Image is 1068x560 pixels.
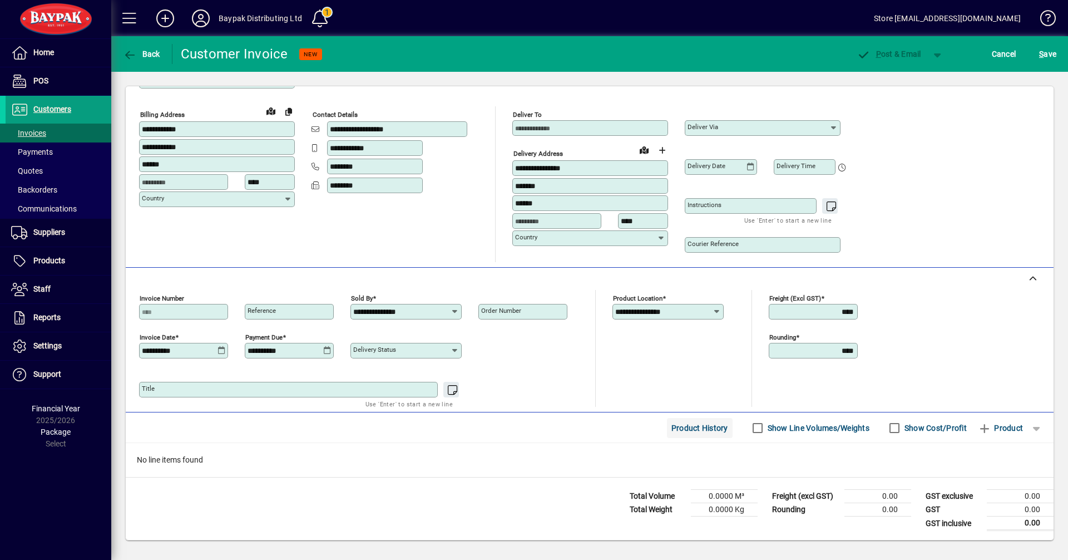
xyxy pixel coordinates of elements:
td: GST exclusive [920,490,987,503]
button: Cancel [989,44,1019,64]
a: View on map [635,141,653,159]
a: View on map [262,102,280,120]
span: Suppliers [33,228,65,237]
mat-label: Freight (excl GST) [769,294,821,302]
span: Payments [11,148,53,156]
mat-label: Country [515,233,537,241]
span: Quotes [11,166,43,175]
button: Add [147,8,183,28]
td: 0.00 [987,503,1054,517]
mat-label: Product location [613,294,662,302]
span: Back [123,50,160,58]
span: S [1039,50,1044,58]
a: Support [6,361,111,389]
button: Choose address [653,141,671,159]
mat-label: Order number [481,307,521,315]
span: Financial Year [32,404,80,413]
a: Quotes [6,161,111,180]
a: Settings [6,332,111,360]
app-page-header-button: Back [111,44,172,64]
span: Settings [33,341,62,350]
mat-label: Delivery status [353,346,396,353]
span: Package [41,428,71,436]
span: P [876,50,881,58]
td: 0.00 [987,517,1054,530]
span: Staff [33,284,51,293]
mat-label: Reference [248,307,276,315]
a: Backorders [6,180,111,199]
mat-label: Rounding [769,333,796,341]
a: Payments [6,143,111,161]
span: Product [978,419,1023,437]
a: Products [6,247,111,275]
a: POS [6,67,111,95]
button: Product History [667,418,733,438]
span: ave [1039,45,1056,63]
mat-label: Invoice number [140,294,184,302]
div: No line items found [126,443,1054,477]
span: Reports [33,313,61,322]
mat-label: Title [142,385,155,392]
td: Freight (excl GST) [767,490,844,503]
mat-label: Courier Reference [688,240,739,248]
span: ost & Email [857,50,921,58]
span: Customers [33,105,71,114]
mat-label: Invoice date [140,333,175,341]
button: Copy to Delivery address [280,102,298,120]
td: 0.00 [844,490,911,503]
td: 0.00 [987,490,1054,503]
div: Store [EMAIL_ADDRESS][DOMAIN_NAME] [874,9,1021,27]
a: Invoices [6,124,111,143]
mat-label: Delivery date [688,162,725,170]
td: 0.0000 M³ [691,490,758,503]
mat-label: Country [142,194,164,202]
mat-label: Payment due [245,333,283,341]
mat-label: Instructions [688,201,721,209]
span: Invoices [11,129,46,137]
div: Customer Invoice [181,45,288,63]
td: Total Volume [624,490,691,503]
span: Product History [671,419,728,437]
span: Backorders [11,185,57,194]
td: 0.00 [844,503,911,517]
a: Knowledge Base [1032,2,1054,38]
label: Show Line Volumes/Weights [765,423,869,434]
span: POS [33,76,48,85]
a: Staff [6,276,111,303]
button: Save [1036,44,1059,64]
td: GST inclusive [920,517,987,530]
mat-label: Deliver To [513,111,542,119]
a: Home [6,39,111,67]
td: Total Weight [624,503,691,517]
button: Profile [183,8,219,28]
td: Rounding [767,503,844,517]
a: Suppliers [6,219,111,247]
button: Product [972,418,1029,438]
td: 0.0000 Kg [691,503,758,517]
span: Cancel [992,45,1016,63]
button: Back [120,44,163,64]
span: Support [33,370,61,379]
a: Reports [6,304,111,332]
span: NEW [304,51,318,58]
mat-hint: Use 'Enter' to start a new line [365,397,453,410]
div: Baypak Distributing Ltd [219,9,302,27]
td: GST [920,503,987,517]
mat-hint: Use 'Enter' to start a new line [744,214,832,227]
button: Post & Email [851,44,927,64]
mat-label: Sold by [351,294,373,302]
mat-label: Delivery time [777,162,815,170]
span: Products [33,256,65,265]
mat-label: Deliver via [688,123,718,131]
label: Show Cost/Profit [902,423,967,434]
span: Home [33,48,54,57]
a: Communications [6,199,111,218]
span: Communications [11,204,77,213]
